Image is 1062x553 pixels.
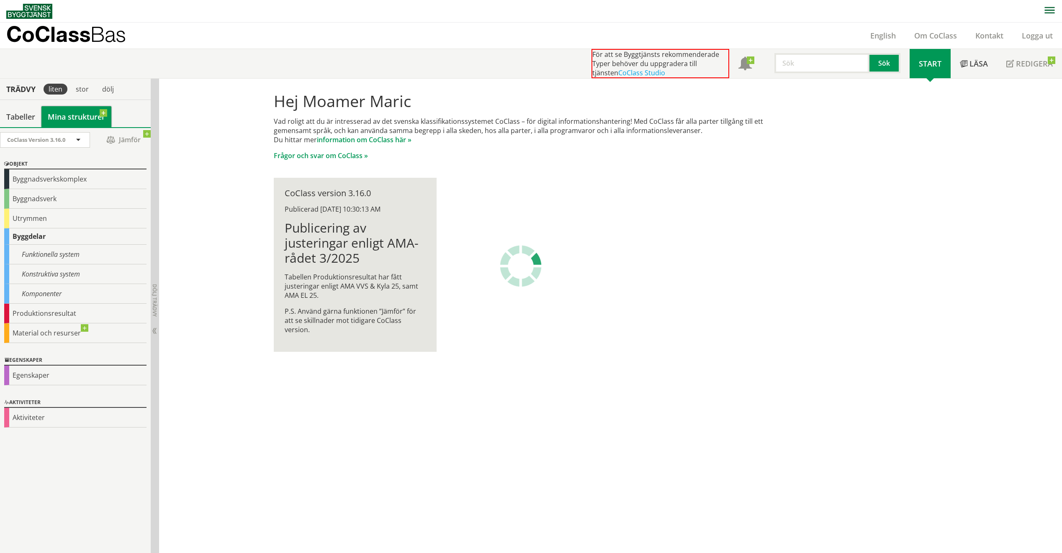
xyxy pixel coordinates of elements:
div: Aktiviteter [4,408,147,428]
h1: Hej Moamer Maric [274,92,788,110]
span: Läsa [969,59,988,69]
div: Objekt [4,159,147,169]
p: CoClass [6,29,126,39]
a: Kontakt [966,31,1013,41]
span: Dölj trädvy [151,284,158,317]
a: Läsa [951,49,997,78]
a: Mina strukturer [41,106,111,127]
a: Redigera [997,49,1062,78]
div: För att se Byggtjänsts rekommenderade Typer behöver du uppgradera till tjänsten [591,49,729,78]
div: dölj [97,84,119,95]
div: Publicerad [DATE] 10:30:13 AM [285,205,426,214]
h1: Publicering av justeringar enligt AMA-rådet 3/2025 [285,220,426,266]
span: Bas [90,22,126,46]
a: Logga ut [1013,31,1062,41]
div: stor [71,84,94,95]
button: Sök [869,53,900,73]
span: Start [919,59,941,69]
a: Start [910,49,951,78]
a: Om CoClass [905,31,966,41]
div: Egenskaper [4,356,147,366]
div: Byggnadsverk [4,189,147,209]
div: Trädvy [2,84,40,94]
div: Aktiviteter [4,398,147,408]
span: Redigera [1016,59,1053,69]
div: Egenskaper [4,366,147,385]
input: Sök [774,53,869,73]
p: P.S. Använd gärna funktionen ”Jämför” för att se skillnader mot tidigare CoClass version. [285,307,426,334]
div: Material och resurser [4,323,147,343]
div: Funktionella system [4,245,147,264]
img: Svensk Byggtjänst [6,4,52,19]
div: Utrymmen [4,209,147,228]
a: information om CoClass här » [317,135,411,144]
a: CoClass Studio [618,68,665,77]
span: CoClass Version 3.16.0 [7,136,65,143]
div: CoClass version 3.16.0 [285,189,426,198]
div: Byggnadsverkskomplex [4,169,147,189]
div: Produktionsresultat [4,304,147,323]
span: Jämför [98,133,149,147]
span: Notifikationer [738,58,752,71]
p: Vad roligt att du är intresserad av det svenska klassifikationssystemet CoClass – för digital inf... [274,117,788,144]
a: CoClassBas [6,23,144,49]
div: Byggdelar [4,228,147,245]
div: liten [44,84,67,95]
a: Frågor och svar om CoClass » [274,151,368,160]
img: Laddar [500,245,542,287]
div: Konstruktiva system [4,264,147,284]
div: Komponenter [4,284,147,304]
p: Tabellen Produktionsresultat har fått justeringar enligt AMA VVS & Kyla 25, samt AMA EL 25. [285,272,426,300]
a: English [861,31,905,41]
